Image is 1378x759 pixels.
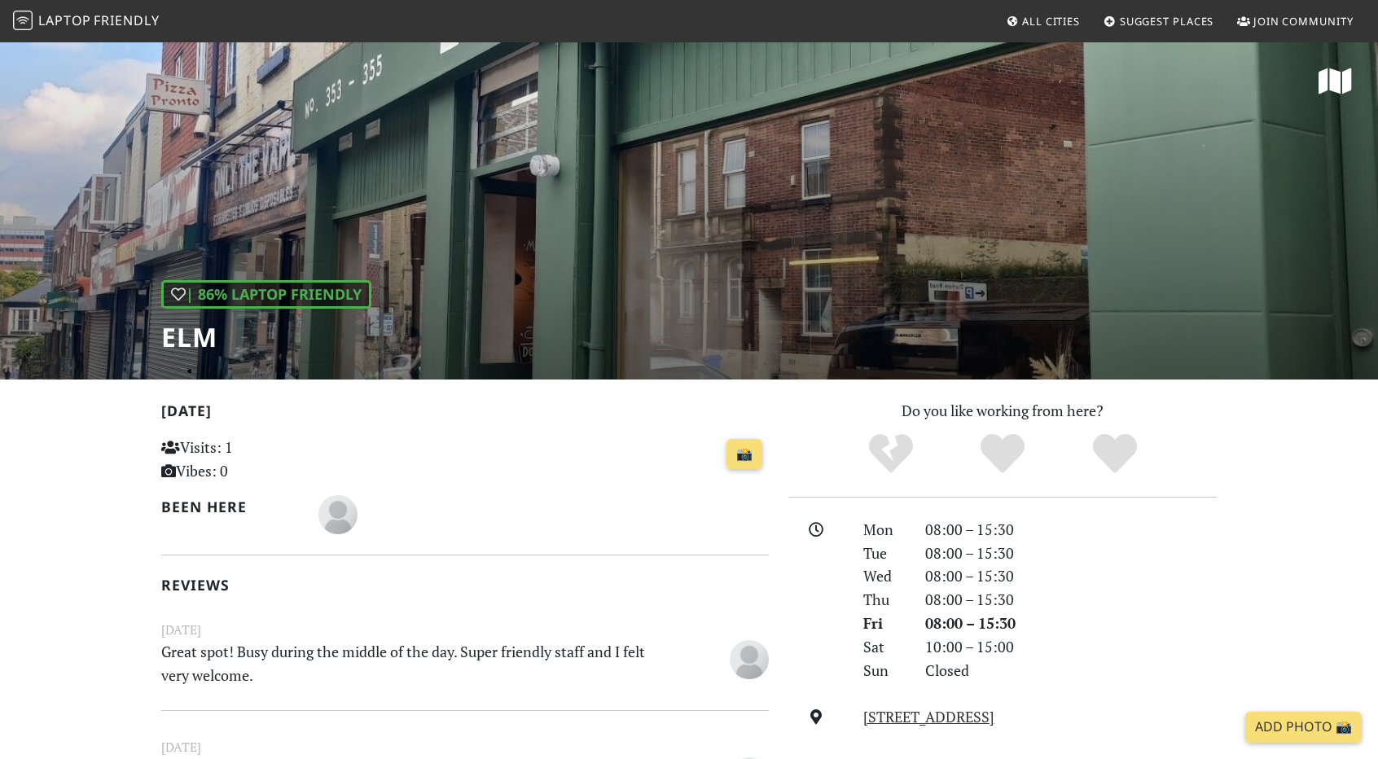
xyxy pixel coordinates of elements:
a: All Cities [999,7,1086,36]
img: blank-535327c66bd565773addf3077783bbfce4b00ec00e9fd257753287c682c7fa38.png [318,495,358,534]
div: 08:00 – 15:30 [915,518,1227,542]
img: blank-535327c66bd565773addf3077783bbfce4b00ec00e9fd257753287c682c7fa38.png [730,640,769,679]
span: Tom K [730,647,769,667]
div: 08:00 – 15:30 [915,542,1227,565]
span: Tom K [318,503,358,523]
a: Join Community [1231,7,1360,36]
div: 08:00 – 15:30 [915,564,1227,588]
div: 08:00 – 15:30 [915,612,1227,635]
span: Friendly [94,11,159,29]
div: Sat [854,635,915,659]
a: [STREET_ADDRESS] [863,707,994,726]
div: Definitely! [1059,432,1171,476]
div: Mon [854,518,915,542]
div: Yes [946,432,1059,476]
small: [DATE] [151,620,779,640]
h2: [DATE] [161,402,769,426]
h2: Reviews [161,577,769,594]
div: Sun [854,659,915,682]
div: | 86% Laptop Friendly [161,280,371,309]
a: Suggest Places [1097,7,1221,36]
span: Laptop [38,11,91,29]
h2: Been here [161,498,299,516]
p: Great spot! Busy during the middle of the day. Super friendly staff and I felt very welcome. [151,640,674,687]
div: 08:00 – 15:30 [915,588,1227,612]
a: 📸 [726,439,762,470]
small: [DATE] [151,737,779,757]
span: All Cities [1022,14,1080,29]
span: Suggest Places [1120,14,1214,29]
a: LaptopFriendly LaptopFriendly [13,7,160,36]
span: Join Community [1253,14,1354,29]
div: Wed [854,564,915,588]
img: LaptopFriendly [13,11,33,30]
div: Tue [854,542,915,565]
p: Do you like working from here? [788,399,1217,423]
h1: ELM [161,322,371,353]
div: No [835,432,947,476]
div: 10:00 – 15:00 [915,635,1227,659]
div: Closed [915,659,1227,682]
div: Fri [854,612,915,635]
a: Add Photo 📸 [1245,712,1362,743]
div: Thu [854,588,915,612]
p: Visits: 1 Vibes: 0 [161,436,351,483]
